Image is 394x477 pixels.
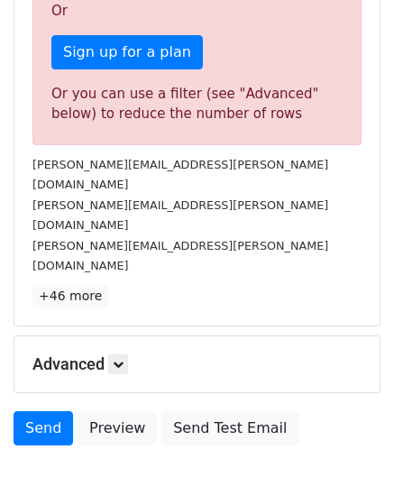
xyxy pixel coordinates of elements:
[32,158,328,192] small: [PERSON_NAME][EMAIL_ADDRESS][PERSON_NAME][DOMAIN_NAME]
[51,84,343,124] div: Or you can use a filter (see "Advanced" below) to reduce the number of rows
[32,285,108,307] a: +46 more
[51,35,203,69] a: Sign up for a plan
[51,2,343,21] p: Or
[14,411,73,445] a: Send
[32,354,362,374] h5: Advanced
[78,411,157,445] a: Preview
[32,239,328,273] small: [PERSON_NAME][EMAIL_ADDRESS][PERSON_NAME][DOMAIN_NAME]
[161,411,298,445] a: Send Test Email
[32,198,328,233] small: [PERSON_NAME][EMAIL_ADDRESS][PERSON_NAME][DOMAIN_NAME]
